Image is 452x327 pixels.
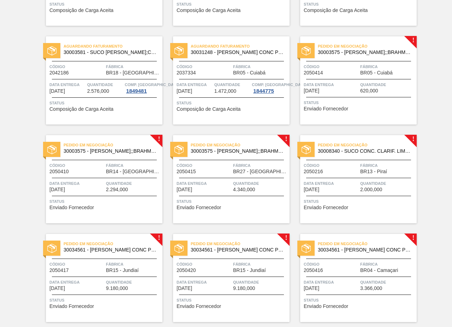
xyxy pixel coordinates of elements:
[360,180,415,187] span: Quantidade
[35,135,162,223] a: !statusPedido em Negociação30003575 - [PERSON_NAME];;BRAHMA;BOMBONA 62KG;Código2050410FábricaBR14...
[64,247,157,253] span: 30034561 - SUCO LARANJA CONC PRESV 51KG
[177,279,231,286] span: Data Entrega
[304,8,368,13] span: Composição de Carga Aceita
[304,180,358,187] span: Data Entrega
[49,187,65,192] span: 31/10/2025
[360,187,382,192] span: 2.000,000
[302,145,311,154] img: status
[49,162,104,169] span: Código
[318,240,417,247] span: Pedido em Negociação
[191,141,290,149] span: Pedido em Negociação
[177,162,231,169] span: Código
[49,70,69,75] span: 2042186
[177,268,196,273] span: 2050420
[252,81,288,94] a: Comp. [GEOGRAPHIC_DATA]1844775
[360,279,415,286] span: Quantidade
[252,81,307,88] span: Comp. Carga
[304,304,348,309] span: Enviado Fornecedor
[177,286,192,291] span: 26/11/2025
[106,63,161,70] span: Fábrica
[233,279,288,286] span: Quantidade
[47,46,56,55] img: status
[214,89,236,94] span: 1.472,000
[304,63,358,70] span: Código
[233,63,288,70] span: Fábrica
[47,145,56,154] img: status
[106,169,161,174] span: BR14 - Curitibana
[360,70,393,75] span: BR05 - Cuiabá
[360,88,378,93] span: 620,000
[191,247,284,253] span: 30034561 - SUCO LARANJA CONC PRESV 51KG
[49,261,104,268] span: Código
[125,81,179,88] span: Comp. Carga
[177,304,221,309] span: Enviado Fornecedor
[106,162,161,169] span: Fábrica
[177,261,231,268] span: Código
[360,261,415,268] span: Fábrica
[64,149,157,154] span: 30003575 - SUCO CONCENT LIMAO;;BRAHMA;BOMBONA 62KG;
[304,169,323,174] span: 2050216
[64,141,162,149] span: Pedido em Negociação
[177,70,196,75] span: 2037334
[49,180,104,187] span: Data Entrega
[304,99,415,106] span: Status
[177,297,288,304] span: Status
[360,162,415,169] span: Fábrica
[290,234,417,322] a: !statusPedido em Negociação30034561 - [PERSON_NAME] CONC PRESV 51KGCódigo2050416FábricaBR04 - Cam...
[304,162,358,169] span: Código
[233,286,255,291] span: 9.180,000
[162,36,290,125] a: statusAguardando Faturamento30031248 - [PERSON_NAME] CONC PRESV 63 5 KGCódigo2037334FábricaBR05 -...
[360,286,382,291] span: 3.366,000
[191,149,284,154] span: 30003575 - SUCO CONCENT LIMAO;;BRAHMA;BOMBONA 62KG;
[49,169,69,174] span: 2050410
[106,268,139,273] span: BR15 - Jundiaí
[214,81,250,88] span: Quantidade
[177,187,192,192] span: 31/10/2025
[304,205,348,210] span: Enviado Fornecedor
[35,234,162,322] a: !statusPedido em Negociação30034561 - [PERSON_NAME] CONC PRESV 51KGCódigo2050417FábricaBR15 - Jun...
[106,261,161,268] span: Fábrica
[191,43,290,50] span: Aguardando Faturamento
[106,180,161,187] span: Quantidade
[304,279,358,286] span: Data Entrega
[64,43,162,50] span: Aguardando Faturamento
[304,297,415,304] span: Status
[49,1,161,8] span: Status
[290,135,417,223] a: !statusPedido em Negociação30008340 - SUCO CONC. CLARIF. LIMÃO SICILIANOCódigo2050216FábricaBR13 ...
[174,244,184,253] img: status
[174,46,184,55] img: status
[64,240,162,247] span: Pedido em Negociação
[49,297,161,304] span: Status
[177,180,231,187] span: Data Entrega
[106,279,161,286] span: Quantidade
[318,141,417,149] span: Pedido em Negociação
[49,198,161,205] span: Status
[106,286,128,291] span: 9.180,000
[233,187,255,192] span: 4.340,000
[125,81,161,94] a: Comp. [GEOGRAPHIC_DATA]1849481
[49,286,65,291] span: 05/11/2025
[233,70,266,75] span: BR05 - Cuiabá
[304,88,319,93] span: 31/10/2025
[49,107,113,112] span: Composição de Carga Aceita
[177,169,196,174] span: 2050415
[191,50,284,55] span: 30031248 - SUCO LARANJA CONC PRESV 63 5 KG
[174,145,184,154] img: status
[233,169,288,174] span: BR27 - Nova Minas
[304,81,358,88] span: Data Entrega
[177,107,240,112] span: Composição de Carga Aceita
[177,63,231,70] span: Código
[177,8,240,13] span: Composição de Carga Aceita
[233,162,288,169] span: Fábrica
[233,261,288,268] span: Fábrica
[49,63,104,70] span: Código
[233,180,288,187] span: Quantidade
[318,247,411,253] span: 30034561 - SUCO LARANJA CONC PRESV 51KG
[49,81,85,88] span: Data Entrega
[360,169,387,174] span: BR13 - Piraí
[106,187,128,192] span: 2.294,000
[290,36,417,125] a: !statusPedido em Negociação30003575 - [PERSON_NAME];;BRAHMA;BOMBONA 62KG;Código2050414FábricaBR05...
[360,81,415,88] span: Quantidade
[304,261,358,268] span: Código
[49,304,94,309] span: Enviado Fornecedor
